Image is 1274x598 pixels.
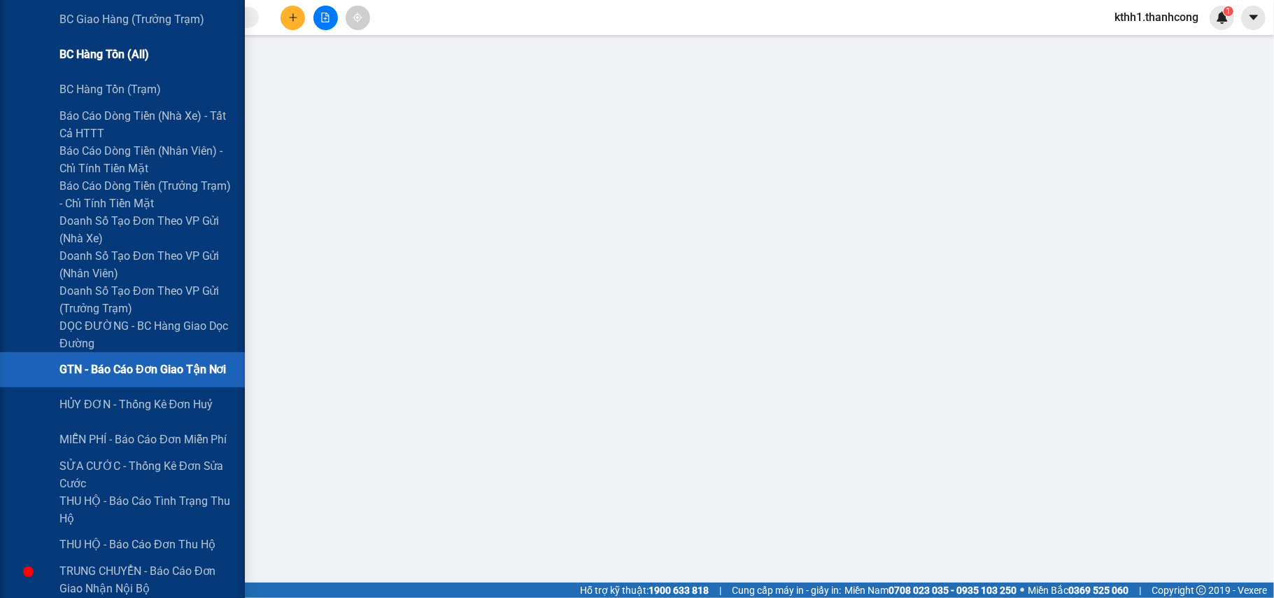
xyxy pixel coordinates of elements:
button: caret-down [1241,6,1266,30]
span: TRUNG CHUYỂN - Báo cáo đơn giao nhận nội bộ [59,562,234,597]
span: Doanh số tạo đơn theo VP gửi (nhà xe) [59,212,234,247]
span: Miền Nam [844,583,1017,598]
span: Doanh số tạo đơn theo VP gửi (nhân viên) [59,247,234,282]
strong: 1900 633 818 [649,585,709,596]
img: icon-new-feature [1216,11,1229,24]
span: THU HỘ - Báo cáo đơn thu hộ [59,536,215,553]
span: SỬA CƯỚC - Thống kê đơn sửa cước [59,457,234,492]
span: Doanh số tạo đơn theo VP gửi (trưởng trạm) [59,282,234,317]
span: THU HỘ - Báo cáo tình trạng thu hộ [59,492,234,527]
span: Báo cáo dòng tiền (trưởng trạm) - chỉ tính tiền mặt [59,177,234,212]
span: Cung cấp máy in - giấy in: [732,583,841,598]
span: Hỗ trợ kỹ thuật: [580,583,709,598]
span: BC hàng tồn (trạm) [59,81,161,98]
span: 1 [1226,6,1231,16]
span: MIỄN PHÍ - Báo cáo đơn miễn phí [59,431,227,448]
strong: 0369 525 060 [1068,585,1128,596]
span: kthh1.thanhcong [1103,8,1210,26]
span: | [719,583,721,598]
span: file-add [320,13,330,22]
button: plus [281,6,305,30]
sup: 1 [1224,6,1233,16]
button: aim [346,6,370,30]
strong: 0708 023 035 - 0935 103 250 [889,585,1017,596]
span: | [1139,583,1141,598]
span: GTN - Báo cáo đơn giao tận nơi [59,361,227,378]
span: ⚪️ [1020,587,1024,593]
button: file-add [313,6,338,30]
span: BC giao hàng (trưởng trạm) [59,11,204,28]
span: plus [288,13,298,22]
span: BC hàng tồn (all) [59,46,149,63]
span: copyright [1196,585,1206,595]
span: Báo cáo dòng tiền (nhân viên) - chỉ tính tiền mặt [59,142,234,177]
span: HỦY ĐƠN - Thống kê đơn huỷ [59,396,213,413]
span: Miền Bắc [1028,583,1128,598]
span: caret-down [1247,11,1260,24]
span: DỌC ĐƯỜNG - BC hàng giao dọc đường [59,317,234,352]
span: aim [353,13,362,22]
span: Báo cáo dòng tiền (nhà xe) - tất cả HTTT [59,107,234,142]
